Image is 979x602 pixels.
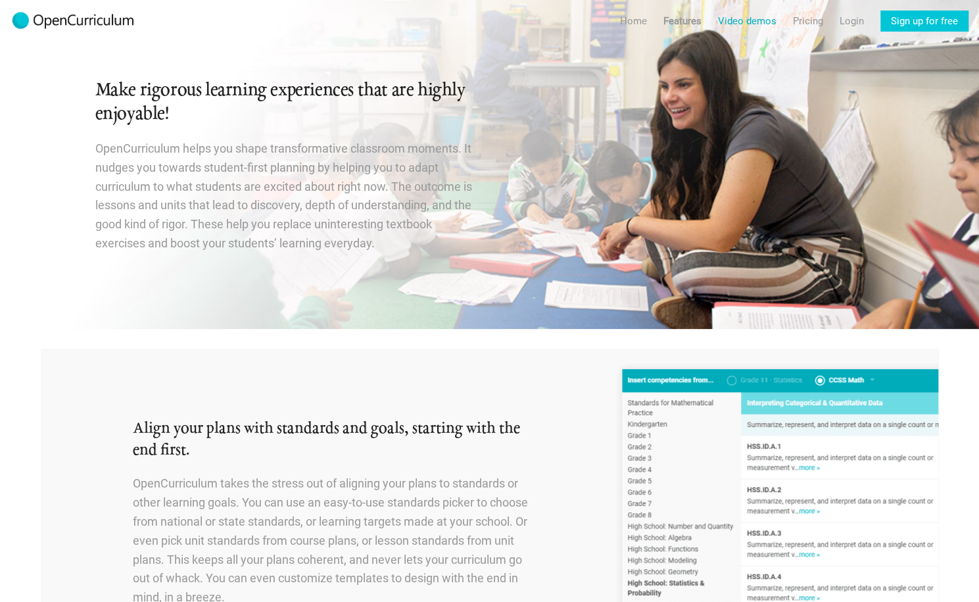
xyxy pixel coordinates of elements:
[11,11,135,32] img: 2017-logo-m.png
[133,418,530,461] h2: Align your plans with standards and goals, starting with the end first.
[793,11,823,32] a: Pricing
[840,11,864,32] a: Login
[663,11,702,32] a: Features
[95,79,474,126] h1: Make rigorous learning experiences that are highly enjoyable!
[620,11,647,32] a: Home
[95,139,474,253] p: OpenCurriculum helps you shape transformative classroom moments. It nudges you towards student-fi...
[718,11,776,32] a: Video demos
[880,11,968,32] a: Sign up for free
